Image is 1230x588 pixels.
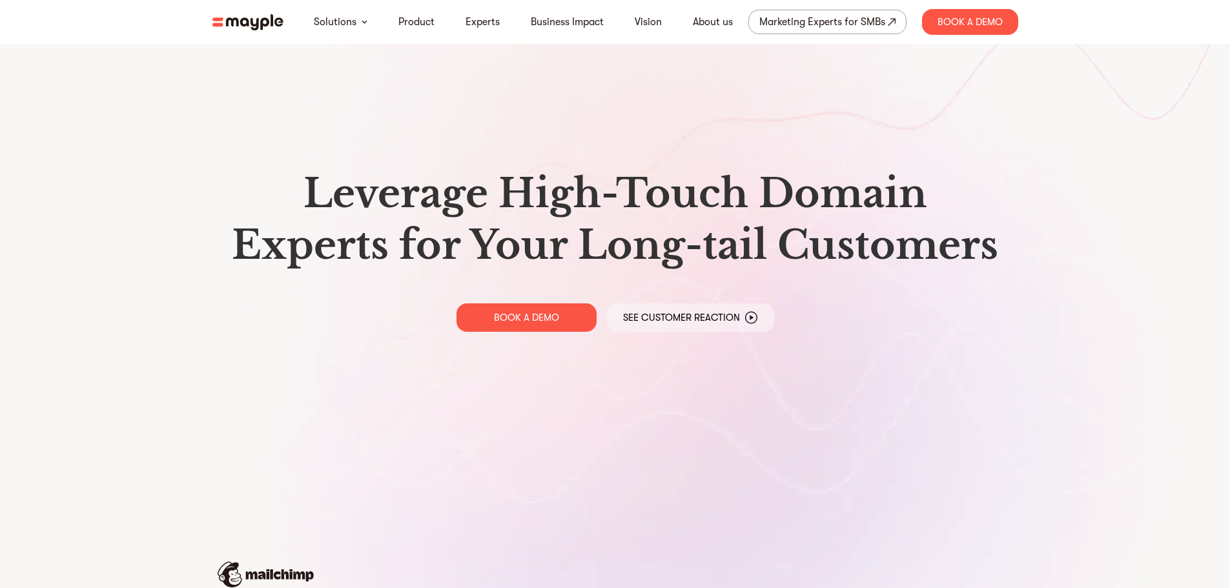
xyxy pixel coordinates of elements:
[212,14,283,30] img: mayple-logo
[635,14,662,30] a: Vision
[466,14,500,30] a: Experts
[922,9,1018,35] div: Book A Demo
[748,10,907,34] a: Marketing Experts for SMBs
[607,303,774,332] a: See Customer Reaction
[623,311,740,324] p: See Customer Reaction
[362,20,367,24] img: arrow-down
[693,14,733,30] a: About us
[494,311,559,324] p: BOOK A DEMO
[531,14,604,30] a: Business Impact
[759,13,885,31] div: Marketing Experts for SMBs
[456,303,597,332] a: BOOK A DEMO
[218,562,314,587] img: mailchimp-logo
[223,168,1008,271] h1: Leverage High-Touch Domain Experts for Your Long-tail Customers
[398,14,435,30] a: Product
[314,14,356,30] a: Solutions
